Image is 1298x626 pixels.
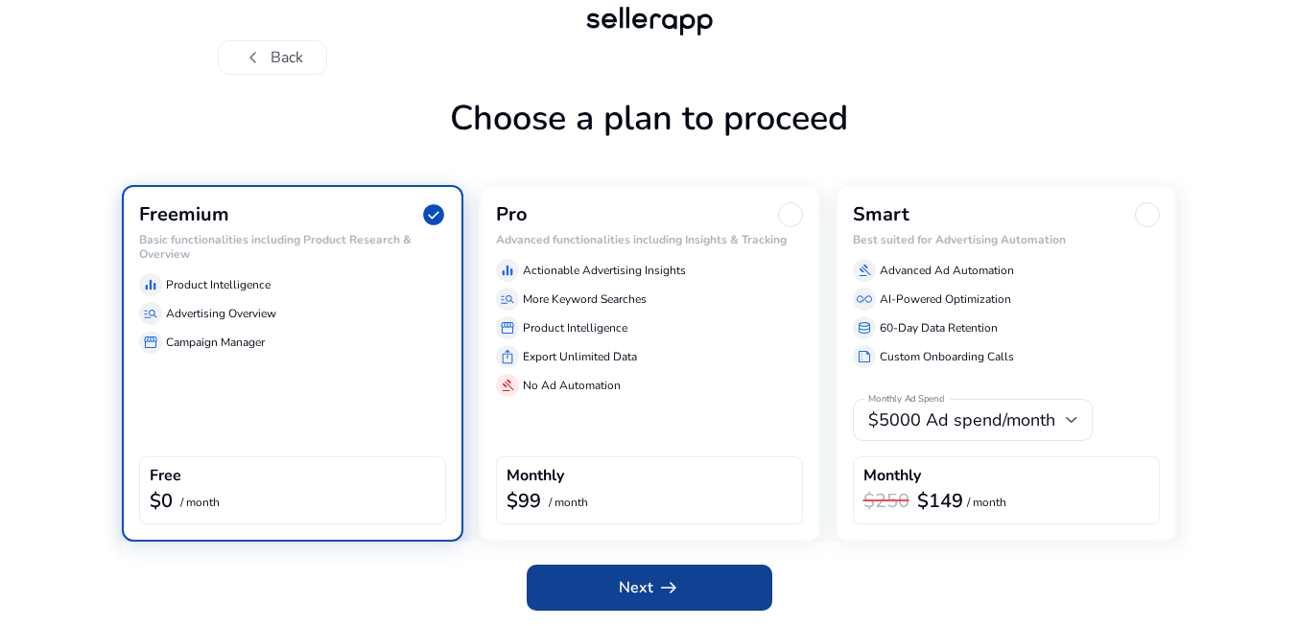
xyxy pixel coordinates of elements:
[143,306,158,321] span: manage_search
[421,202,446,227] span: check_circle
[180,497,220,509] p: / month
[500,291,515,307] span: manage_search
[619,576,680,599] span: Next
[880,290,1011,308] p: AI-Powered Optimization
[143,335,158,350] span: storefront
[500,263,515,278] span: equalizer
[507,467,564,485] h4: Monthly
[853,233,1160,246] h6: Best suited for Advertising Automation
[880,319,998,336] p: 60-Day Data Retention
[857,320,872,336] span: database
[166,276,271,293] p: Product Intelligence
[863,467,921,485] h4: Monthly
[917,488,963,514] b: $149
[523,290,647,308] p: More Keyword Searches
[500,378,515,393] span: gavel
[868,393,944,406] mat-label: Monthly Ad Spend
[853,203,909,226] h3: Smart
[857,349,872,364] span: summarize
[857,263,872,278] span: gavel
[242,46,265,69] span: chevron_left
[880,348,1014,365] p: Custom Onboarding Calls
[863,490,909,513] h3: $250
[523,319,627,336] p: Product Intelligence
[496,233,803,246] h6: Advanced functionalities including Insights & Tracking
[139,233,446,261] h6: Basic functionalities including Product Research & Overview
[500,320,515,336] span: storefront
[880,262,1014,279] p: Advanced Ad Automation
[868,408,1055,431] span: $5000 Ad spend/month
[500,349,515,364] span: ios_share
[496,203,528,226] h3: Pro
[523,377,621,394] p: No Ad Automation
[166,334,265,351] p: Campaign Manager
[122,98,1177,185] h1: Choose a plan to proceed
[523,348,637,365] p: Export Unlimited Data
[549,497,588,509] p: / month
[218,40,327,75] button: chevron_leftBack
[166,305,276,322] p: Advertising Overview
[657,576,680,599] span: arrow_right_alt
[507,488,541,514] b: $99
[857,291,872,307] span: all_inclusive
[150,488,173,514] b: $0
[967,497,1006,509] p: / month
[527,565,772,611] button: Nextarrow_right_alt
[139,203,229,226] h3: Freemium
[150,467,181,485] h4: Free
[523,262,686,279] p: Actionable Advertising Insights
[143,277,158,292] span: equalizer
